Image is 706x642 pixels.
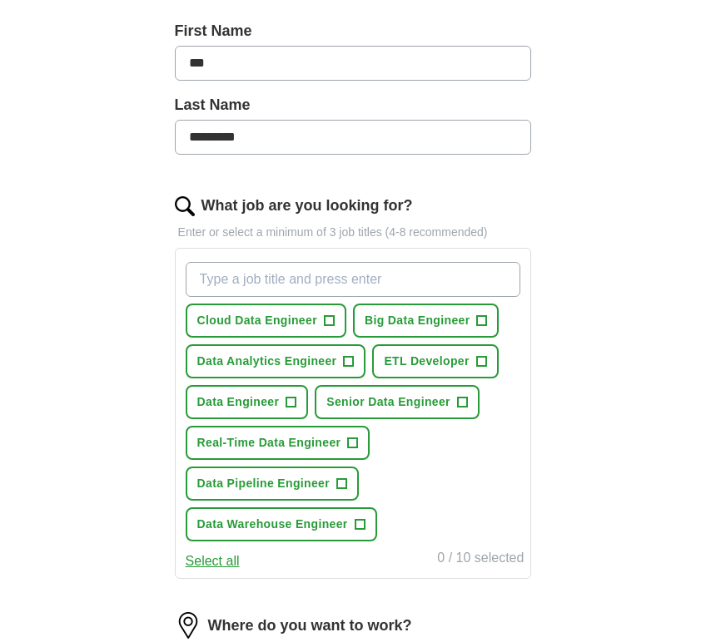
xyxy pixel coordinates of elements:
[186,551,240,571] button: Select all
[437,548,524,571] div: 0 / 10 selected
[186,385,309,419] button: Data Engineer
[186,304,346,338] button: Cloud Data Engineer
[353,304,500,338] button: Big Data Engineer
[175,224,532,241] p: Enter or select a minimum of 3 job titles (4-8 recommended)
[186,507,377,541] button: Data Warehouse Engineer
[372,344,498,378] button: ETL Developer
[197,353,337,370] span: Data Analytics Engineer
[315,385,480,419] button: Senior Data Engineer
[186,344,366,378] button: Data Analytics Engineer
[384,353,469,370] span: ETL Developer
[175,20,532,42] label: First Name
[197,475,330,492] span: Data Pipeline Engineer
[175,612,201,639] img: location.png
[326,393,450,411] span: Senior Data Engineer
[186,467,359,501] button: Data Pipeline Engineer
[201,195,413,217] label: What job are you looking for?
[197,434,341,452] span: Real-Time Data Engineer
[186,426,370,460] button: Real-Time Data Engineer
[175,94,532,116] label: Last Name
[197,516,348,533] span: Data Warehouse Engineer
[208,615,412,637] label: Where do you want to work?
[197,312,317,329] span: Cloud Data Engineer
[197,393,280,411] span: Data Engineer
[186,262,521,297] input: Type a job title and press enter
[365,312,470,329] span: Big Data Engineer
[175,196,195,216] img: search.png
